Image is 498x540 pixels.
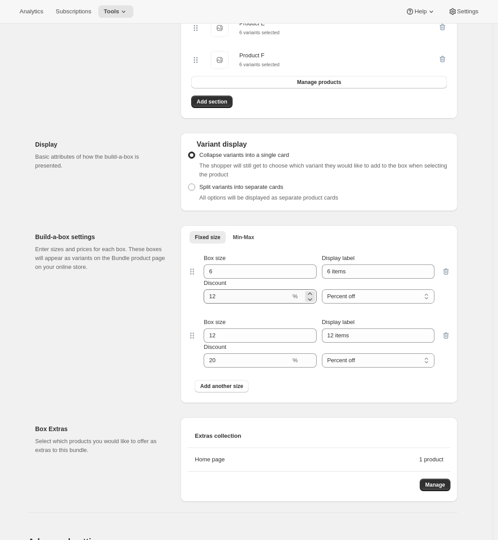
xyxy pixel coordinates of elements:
[204,255,225,261] span: Box size
[20,8,43,15] span: Analytics
[35,152,166,170] p: Basic attributes of how the build-a-box is presented.
[199,194,338,201] span: All options will be displayed as separate product cards
[56,8,91,15] span: Subscriptions
[233,234,254,241] span: Min-Max
[35,245,166,272] p: Enter sizes and prices for each box. These boxes will appear as variants on the Bundle product pa...
[199,184,283,190] span: Split variants into separate cards
[195,455,419,464] div: Home page
[239,19,279,28] div: Product E
[188,140,450,149] div: Variant display
[14,5,48,18] button: Analytics
[293,293,298,300] span: %
[199,162,447,178] span: The shopper will still get to choose which variant they would like to add to the box when selecti...
[204,264,303,279] input: Box size
[322,264,434,279] input: Display label
[35,437,166,455] p: Select which products you would like to offer as extras to this bundle.
[35,140,166,149] h2: Display
[322,255,355,261] span: Display label
[239,62,279,67] small: 6 variants selected
[199,152,289,158] span: Collapse variants into a single card
[293,357,298,364] span: %
[104,8,119,15] span: Tools
[197,98,227,105] span: Add section
[204,280,226,286] span: Discount
[191,96,233,108] button: Add section
[400,5,441,18] button: Help
[35,232,166,241] h2: Build-a-box settings
[204,344,226,350] span: Discount
[322,319,355,325] span: Display label
[200,383,243,390] span: Add another size
[195,234,220,241] span: Fixed size
[195,380,249,392] button: Add another size
[191,76,447,88] button: Manage products
[322,328,434,343] input: Display label
[239,30,279,35] small: 6 variants selected
[414,8,426,15] span: Help
[35,424,166,433] h2: Box Extras
[419,455,443,464] div: 1 product
[204,319,225,325] span: Box size
[239,51,279,60] div: Product F
[98,5,133,18] button: Tools
[420,479,450,491] button: Manage
[297,79,341,86] span: Manage products
[195,432,241,440] span: Extras collection
[443,5,484,18] button: Settings
[50,5,96,18] button: Subscriptions
[425,481,445,488] span: Manage
[204,328,303,343] input: Box size
[457,8,478,15] span: Settings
